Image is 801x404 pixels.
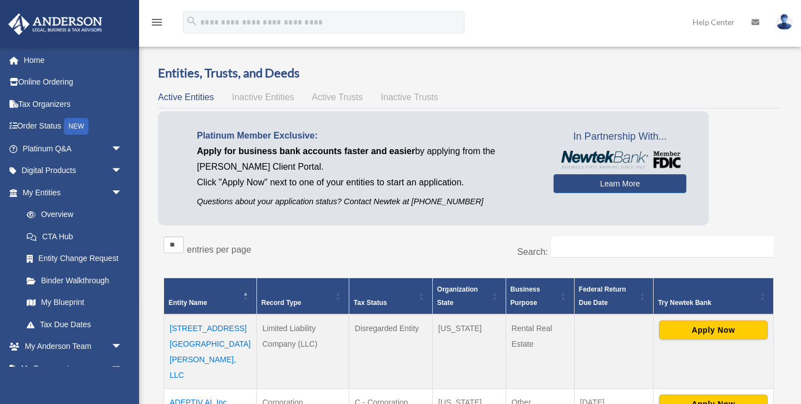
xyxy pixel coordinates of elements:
i: search [186,15,198,27]
th: Business Purpose: Activate to sort [506,278,574,314]
a: CTA Hub [16,225,133,248]
a: My Anderson Teamarrow_drop_down [8,336,139,358]
span: Federal Return Due Date [579,285,626,307]
td: [STREET_ADDRESS][GEOGRAPHIC_DATA][PERSON_NAME], LLC [164,314,257,389]
label: entries per page [187,245,251,254]
td: Rental Real Estate [506,314,574,389]
img: Anderson Advisors Platinum Portal [5,13,106,35]
a: Online Ordering [8,71,139,93]
span: Business Purpose [511,285,540,307]
th: Organization State: Activate to sort [432,278,506,314]
a: My Blueprint [16,292,133,314]
p: Questions about your application status? Contact Newtek at [PHONE_NUMBER] [197,195,537,209]
a: Digital Productsarrow_drop_down [8,160,139,182]
th: Tax Status: Activate to sort [349,278,432,314]
p: by applying from the [PERSON_NAME] Client Portal. [197,144,537,175]
td: Limited Liability Company (LLC) [256,314,349,389]
span: arrow_drop_down [111,181,133,204]
a: My Entitiesarrow_drop_down [8,181,133,204]
i: menu [150,16,164,29]
td: Disregarded Entity [349,314,432,389]
th: Record Type: Activate to sort [256,278,349,314]
p: Platinum Member Exclusive: [197,128,537,144]
a: Order StatusNEW [8,115,139,138]
span: Entity Name [169,299,207,307]
a: menu [150,19,164,29]
th: Federal Return Due Date: Activate to sort [574,278,653,314]
a: Learn More [553,174,686,193]
span: arrow_drop_down [111,336,133,358]
a: Overview [16,204,128,226]
span: Inactive Entities [232,92,294,102]
span: Tax Status [354,299,387,307]
span: Active Trusts [312,92,363,102]
h3: Entities, Trusts, and Deeds [158,65,779,82]
img: User Pic [776,14,793,30]
span: Apply for business bank accounts faster and easier [197,146,415,156]
th: Try Newtek Bank : Activate to sort [653,278,773,314]
a: My Documentsarrow_drop_down [8,357,139,380]
span: Record Type [261,299,301,307]
a: Platinum Q&Aarrow_drop_down [8,137,139,160]
a: Binder Walkthrough [16,269,133,292]
a: Tax Organizers [8,93,139,115]
span: arrow_drop_down [111,357,133,380]
td: [US_STATE] [432,314,506,389]
span: Active Entities [158,92,214,102]
span: In Partnership With... [553,128,686,146]
div: Try Newtek Bank [658,296,756,309]
th: Entity Name: Activate to invert sorting [164,278,257,314]
p: Click "Apply Now" next to one of your entities to start an application. [197,175,537,190]
span: Organization State [437,285,478,307]
span: arrow_drop_down [111,160,133,183]
img: NewtekBankLogoSM.png [559,151,681,169]
span: arrow_drop_down [111,137,133,160]
a: Tax Due Dates [16,313,133,336]
a: Home [8,49,139,71]
div: NEW [64,118,88,135]
button: Apply Now [659,321,768,339]
span: Inactive Trusts [381,92,438,102]
label: Search: [517,247,548,257]
a: Entity Change Request [16,248,133,270]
